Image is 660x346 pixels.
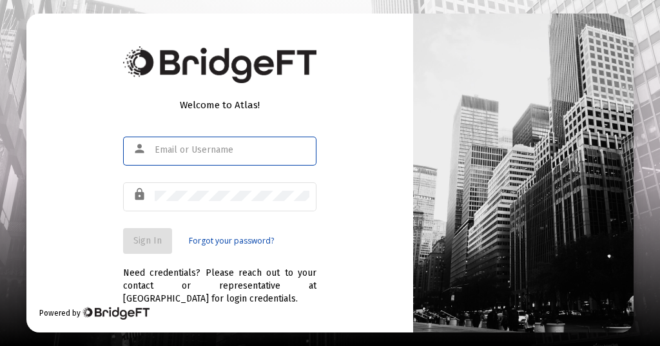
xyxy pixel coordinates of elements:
[133,235,162,246] span: Sign In
[39,307,150,320] div: Powered by
[155,145,309,155] input: Email or Username
[123,46,316,83] img: Bridge Financial Technology Logo
[123,254,316,305] div: Need credentials? Please reach out to your contact or representative at [GEOGRAPHIC_DATA] for log...
[123,228,172,254] button: Sign In
[133,141,148,157] mat-icon: person
[123,99,316,111] div: Welcome to Atlas!
[189,235,274,247] a: Forgot your password?
[82,307,150,320] img: Bridge Financial Technology Logo
[133,187,148,202] mat-icon: lock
